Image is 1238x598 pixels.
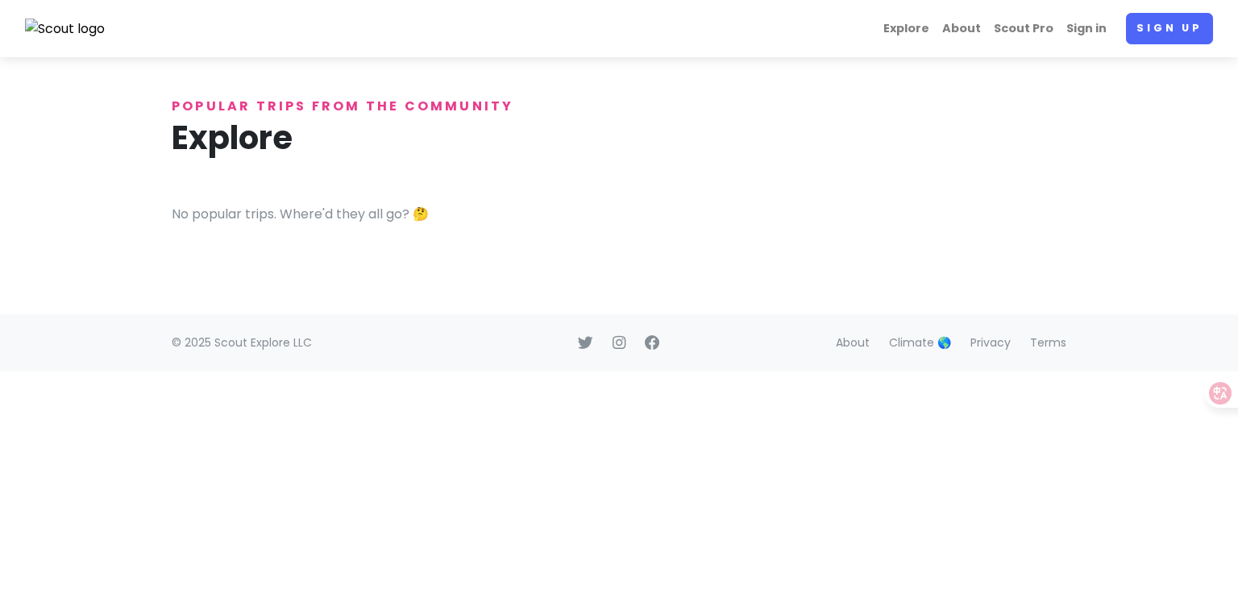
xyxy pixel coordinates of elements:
a: Explore [877,13,936,44]
a: About [836,334,870,351]
a: Sign up [1126,13,1213,44]
a: About [936,13,987,44]
h1: Explore [172,117,1066,159]
a: Sign in [1060,13,1113,44]
p: No popular trips. Where'd they all go? 🤔 [172,165,1066,264]
img: Scout logo [25,19,106,39]
a: Scout Pro [987,13,1060,44]
a: Terms [1030,334,1066,351]
a: Privacy [970,334,1011,351]
p: Popular trips from the community [172,96,1066,117]
a: Climate 🌎 [889,334,951,351]
span: © 2025 Scout Explore LLC [172,334,312,351]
